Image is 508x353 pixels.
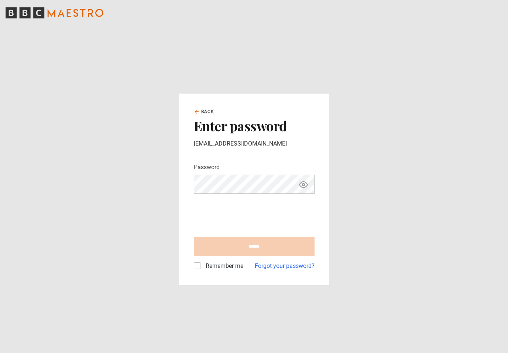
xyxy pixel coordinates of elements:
[203,262,243,270] label: Remember me
[297,178,310,191] button: Show password
[6,7,103,18] svg: BBC Maestro
[255,262,315,270] a: Forgot your password?
[201,108,214,115] span: Back
[194,118,315,133] h2: Enter password
[194,200,306,228] iframe: reCAPTCHA
[194,108,214,115] a: Back
[194,163,220,172] label: Password
[194,139,315,148] p: [EMAIL_ADDRESS][DOMAIN_NAME]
